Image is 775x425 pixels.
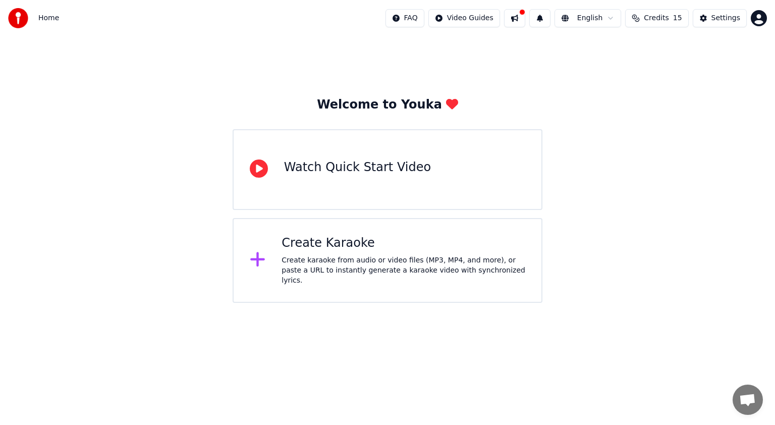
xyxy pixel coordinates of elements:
div: Settings [711,13,740,23]
span: 15 [673,13,682,23]
div: Watch Quick Start Video [284,160,431,176]
img: youka [8,8,28,28]
span: Home [38,13,59,23]
div: Open chat [733,385,763,415]
div: Create karaoke from audio or video files (MP3, MP4, and more), or paste a URL to instantly genera... [282,255,525,286]
button: Settings [693,9,747,27]
div: Welcome to Youka [317,97,458,113]
span: Credits [644,13,669,23]
button: FAQ [385,9,424,27]
div: Create Karaoke [282,235,525,251]
button: Credits15 [625,9,688,27]
nav: breadcrumb [38,13,59,23]
button: Video Guides [428,9,500,27]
